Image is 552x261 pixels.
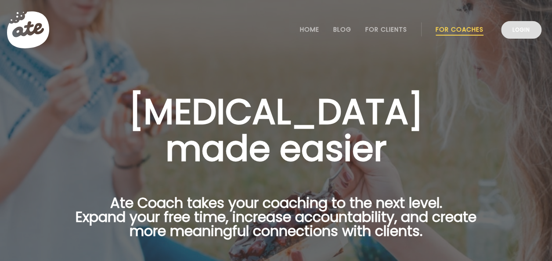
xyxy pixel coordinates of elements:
[501,21,541,39] a: Login
[333,26,351,33] a: Blog
[300,26,319,33] a: Home
[62,93,491,167] h1: [MEDICAL_DATA] made easier
[62,196,491,249] p: Ate Coach takes your coaching to the next level. Expand your free time, increase accountability, ...
[436,26,483,33] a: For Coaches
[365,26,407,33] a: For Clients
